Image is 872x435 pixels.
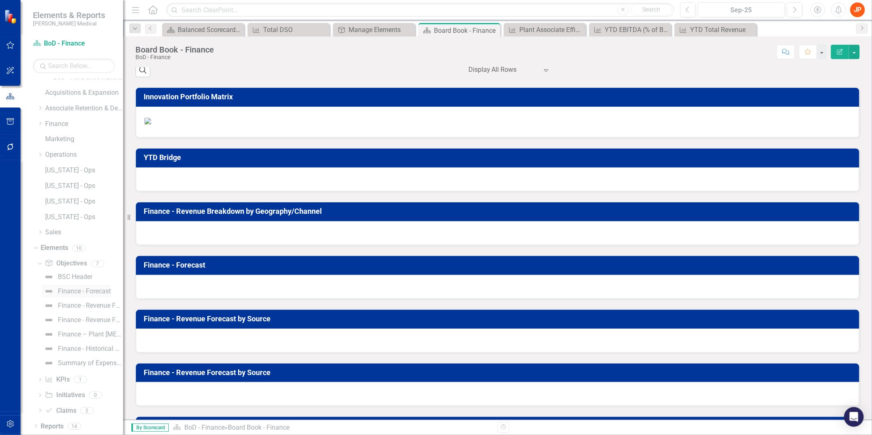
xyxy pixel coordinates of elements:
a: Objectives [45,259,87,268]
div: Board Book - Finance [135,45,214,54]
a: BoD - Finance [33,39,115,48]
div: Manage Elements [349,25,413,35]
div: Finance - Forecast [58,288,111,295]
div: BSC Header [58,273,92,281]
div: Balanced Scorecard Welcome Page [178,25,242,35]
a: BSC Header [42,270,92,284]
a: Elements [41,243,68,253]
button: Search [631,4,672,16]
a: Acquisitions & Expansion [45,88,123,98]
div: YTD EBITDA (% of Budget) [605,25,669,35]
div: 0 [89,392,102,399]
h3: Innovation Portfolio Matrix [144,93,854,101]
div: Open Intercom Messenger [844,407,864,427]
img: Not Defined [44,286,54,296]
img: Not Defined [44,272,54,282]
a: YTD Total Revenue [677,25,755,35]
input: Search Below... [33,59,115,73]
input: Search ClearPoint... [166,3,674,17]
h3: YTD Bridge [144,153,854,162]
a: Finance - Revenue Forecast by Source (Chart) [42,314,123,327]
a: Operations [45,150,123,160]
div: Finance - Revenue Forecast by Source (Chart) [58,316,123,324]
a: Summary of Expense/Revenue Transfer between Locations [42,357,123,370]
h3: Finance - Forecast [144,261,854,269]
img: mceclip0%20v37.png [145,118,151,124]
button: Sep-25 [698,2,785,17]
div: 2 [80,407,94,414]
div: Board Book - Finance [228,424,289,431]
div: 1 [74,376,87,383]
small: [PERSON_NAME] Medical [33,20,105,27]
a: Total DSO [250,25,328,35]
div: Finance - Historical Performance [58,345,123,353]
button: JP [850,2,865,17]
a: Reports [41,422,64,431]
span: Search [643,6,660,13]
a: [US_STATE] - Ops [45,197,123,206]
div: Sep-25 [701,5,782,15]
a: Claims [45,406,76,416]
a: Balanced Scorecard Welcome Page [164,25,242,35]
a: [US_STATE] - Ops [45,166,123,175]
div: Summary of Expense/Revenue Transfer between Locations [58,359,123,367]
img: Not Defined [44,358,54,368]
div: Board Book - Finance [434,25,498,36]
a: [US_STATE] - Ops [45,181,123,191]
a: Sales [45,228,123,237]
a: YTD EBITDA (% of Budget) [591,25,669,35]
h3: Finance - Revenue Forecast by Source [144,369,854,377]
a: BoD - Finance [184,424,225,431]
a: KPIs [45,375,69,385]
div: BoD - Finance [135,54,214,60]
a: Marketing [45,135,123,144]
span: Elements & Reports [33,10,105,20]
div: 10 [72,245,85,252]
a: Initiatives [45,391,85,400]
div: 7 [91,260,104,267]
a: Finance - Revenue Forecast by Source (Table) [42,299,123,312]
div: » [173,423,491,433]
h3: Finance - Revenue Forecast by Source [144,315,854,323]
span: By Scorecard [131,424,169,432]
img: Not Defined [44,344,54,354]
a: Associate Retention & Development [45,104,123,113]
img: Not Defined [44,330,54,339]
div: YTD Total Revenue [690,25,755,35]
a: [US_STATE] - Ops [45,213,123,222]
div: 14 [68,423,81,430]
div: Total DSO [263,25,328,35]
div: Plant Associate Efficiency (Pieces Per Associate Hour) [519,25,584,35]
div: Finance - Revenue Forecast by Source (Table) [58,302,123,309]
a: Finance - Historical Performance [42,342,123,355]
h3: Finance - Revenue Breakdown by Geography/Channel [144,207,854,215]
div: Finance – Plant [MEDICAL_DATA] Forecast [58,331,123,338]
img: Not Defined [44,315,54,325]
a: Plant Associate Efficiency (Pieces Per Associate Hour) [506,25,584,35]
img: Not Defined [44,301,54,311]
a: Finance - Forecast [42,285,111,298]
img: ClearPoint Strategy [4,9,18,24]
a: Finance – Plant [MEDICAL_DATA] Forecast [42,328,123,341]
a: Manage Elements [335,25,413,35]
a: Finance [45,119,123,129]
